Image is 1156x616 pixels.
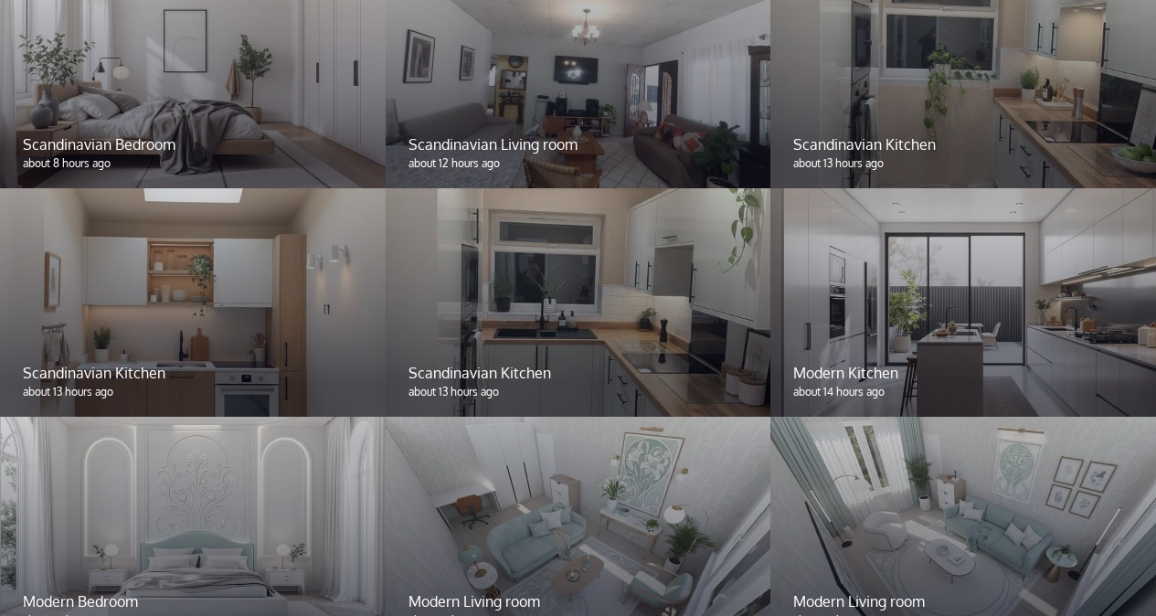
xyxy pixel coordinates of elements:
[23,362,363,384] p: Scandinavian Kitchen
[793,155,1133,172] p: about 13 hours ago
[408,155,748,172] p: about 12 hours ago
[793,133,1133,155] p: Scandinavian Kitchen
[23,590,363,612] p: Modern Bedroom
[408,133,748,155] p: Scandinavian Living room
[23,384,363,400] p: about 13 hours ago
[23,155,363,172] p: about 8 hours ago
[408,590,748,612] p: Modern Living room
[793,590,1133,612] p: Modern Living room
[408,384,748,400] p: about 13 hours ago
[23,133,363,155] p: Scandinavian Bedroom
[793,362,1133,384] p: Modern Kitchen
[793,384,1133,400] p: about 14 hours ago
[408,362,748,384] p: Scandinavian Kitchen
